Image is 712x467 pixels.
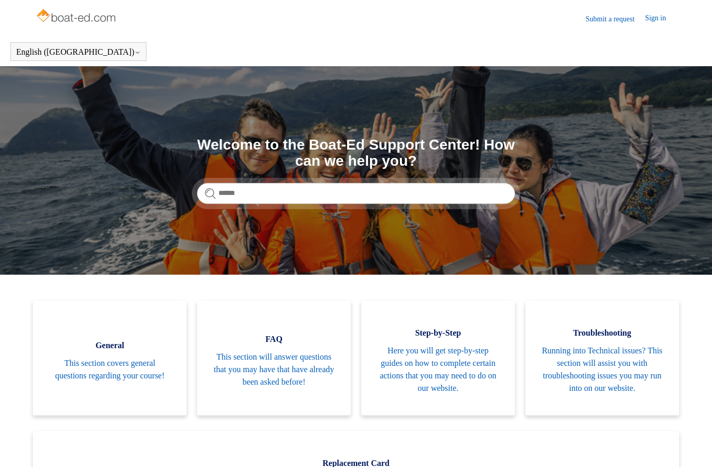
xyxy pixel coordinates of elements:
[541,345,664,395] span: Running into Technical issues? This section will assist you with troubleshooting issues you may r...
[586,14,645,24] a: Submit a request
[645,13,677,25] a: Sign in
[677,432,704,459] div: Live chat
[197,137,515,169] h1: Welcome to the Boat-Ed Support Center! How can we help you?
[48,357,171,382] span: This section covers general questions regarding your course!
[213,333,335,346] span: FAQ
[541,327,664,339] span: Troubleshooting
[35,6,118,27] img: Boat-Ed Help Center home page
[16,47,141,57] button: English ([GEOGRAPHIC_DATA])
[213,351,335,388] span: This section will answer questions that you may have that have already been asked before!
[33,301,187,415] a: General This section covers general questions regarding your course!
[377,345,499,395] span: Here you will get step-by-step guides on how to complete certain actions that you may need to do ...
[48,339,171,352] span: General
[361,301,515,415] a: Step-by-Step Here you will get step-by-step guides on how to complete certain actions that you ma...
[525,301,679,415] a: Troubleshooting Running into Technical issues? This section will assist you with troubleshooting ...
[377,327,499,339] span: Step-by-Step
[197,183,515,204] input: Search
[197,301,351,415] a: FAQ This section will answer questions that you may have that have already been asked before!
